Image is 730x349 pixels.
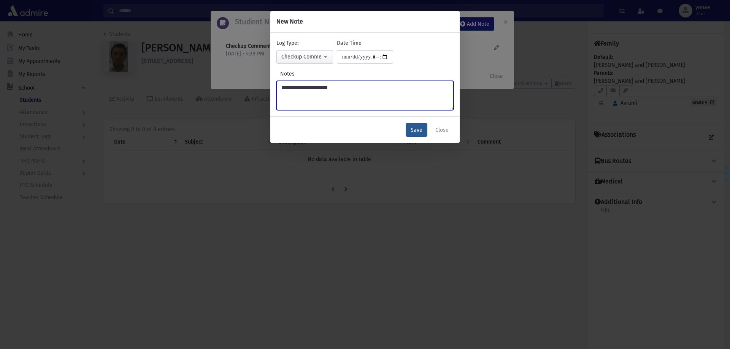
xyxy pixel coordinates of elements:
label: Log Type: [276,39,298,47]
label: Date Time [337,39,362,47]
h6: New Note [276,17,303,26]
div: Checkup Comments [281,53,322,61]
button: Checkup Comments [276,50,333,64]
label: Notes [276,70,306,78]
